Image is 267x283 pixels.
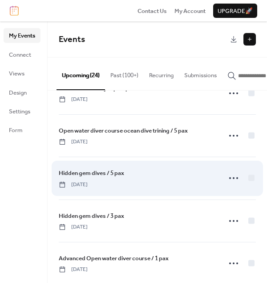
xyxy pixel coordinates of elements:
[57,58,105,90] button: Upcoming (24)
[9,50,31,59] span: Connect
[4,85,40,100] a: Design
[9,126,23,135] span: Form
[4,104,40,118] a: Settings
[59,211,124,221] a: Hidden gem dives / 3 pax
[9,88,27,97] span: Design
[4,123,40,137] a: Form
[9,107,30,116] span: Settings
[59,266,88,274] span: [DATE]
[9,31,35,40] span: My Events
[4,28,40,42] a: My Events
[10,6,19,16] img: logo
[174,6,206,15] a: My Account
[59,181,88,189] span: [DATE]
[59,126,188,136] a: Open water diver course ocean dive trining / 5 pax
[59,31,85,48] span: Events
[218,7,253,16] span: Upgrade 🚀
[213,4,257,18] button: Upgrade🚀
[59,223,88,231] span: [DATE]
[4,66,40,80] a: Views
[105,58,144,89] button: Past (100+)
[179,58,222,89] button: Submissions
[59,212,124,221] span: Hidden gem dives / 3 pax
[59,169,124,178] span: Hidden gem dives / 5 pax
[59,254,169,263] a: Advanced Open water diver course / 1 pax
[9,69,24,78] span: Views
[138,7,167,16] span: Contact Us
[59,138,88,146] span: [DATE]
[138,6,167,15] a: Contact Us
[174,7,206,16] span: My Account
[144,58,179,89] button: Recurring
[4,47,40,62] a: Connect
[59,96,88,104] span: [DATE]
[59,254,169,263] span: Advanced Open water diver course / 1 pax
[59,168,124,178] a: Hidden gem dives / 5 pax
